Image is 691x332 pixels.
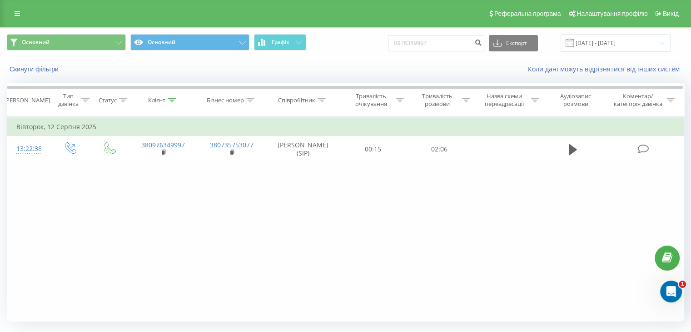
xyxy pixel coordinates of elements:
div: Назва схеми переадресації [481,92,528,108]
div: Тривалість очікування [348,92,394,108]
a: 380976349997 [141,141,185,149]
div: [PERSON_NAME] [4,96,50,104]
span: Основний [22,39,50,46]
input: Пошук за номером [388,35,484,51]
a: Коли дані можуть відрізнятися вiд інших систем [528,65,684,73]
button: Графік [254,34,306,50]
div: Бізнес номер [207,96,244,104]
td: 02:06 [406,136,472,162]
span: Графік [272,39,289,45]
td: Вівторок, 12 Серпня 2025 [7,118,684,136]
td: [PERSON_NAME] (SIP) [266,136,340,162]
span: Налаштування профілю [577,10,647,17]
span: Вихід [663,10,679,17]
div: Тип дзвінка [57,92,79,108]
td: 00:15 [340,136,406,162]
a: 380735753077 [210,141,254,149]
div: Аудіозапис розмови [549,92,602,108]
div: 13:22:38 [16,140,40,158]
div: Тривалість розмови [414,92,460,108]
button: Основний [7,34,126,50]
button: Скинути фільтри [7,65,63,73]
button: Основний [130,34,249,50]
iframe: Intercom live chat [660,281,682,302]
span: 1 [679,281,686,288]
span: Реферальна програма [494,10,561,17]
div: Статус [99,96,117,104]
div: Клієнт [148,96,165,104]
div: Коментар/категорія дзвінка [611,92,664,108]
button: Експорт [489,35,538,51]
div: Співробітник [278,96,315,104]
